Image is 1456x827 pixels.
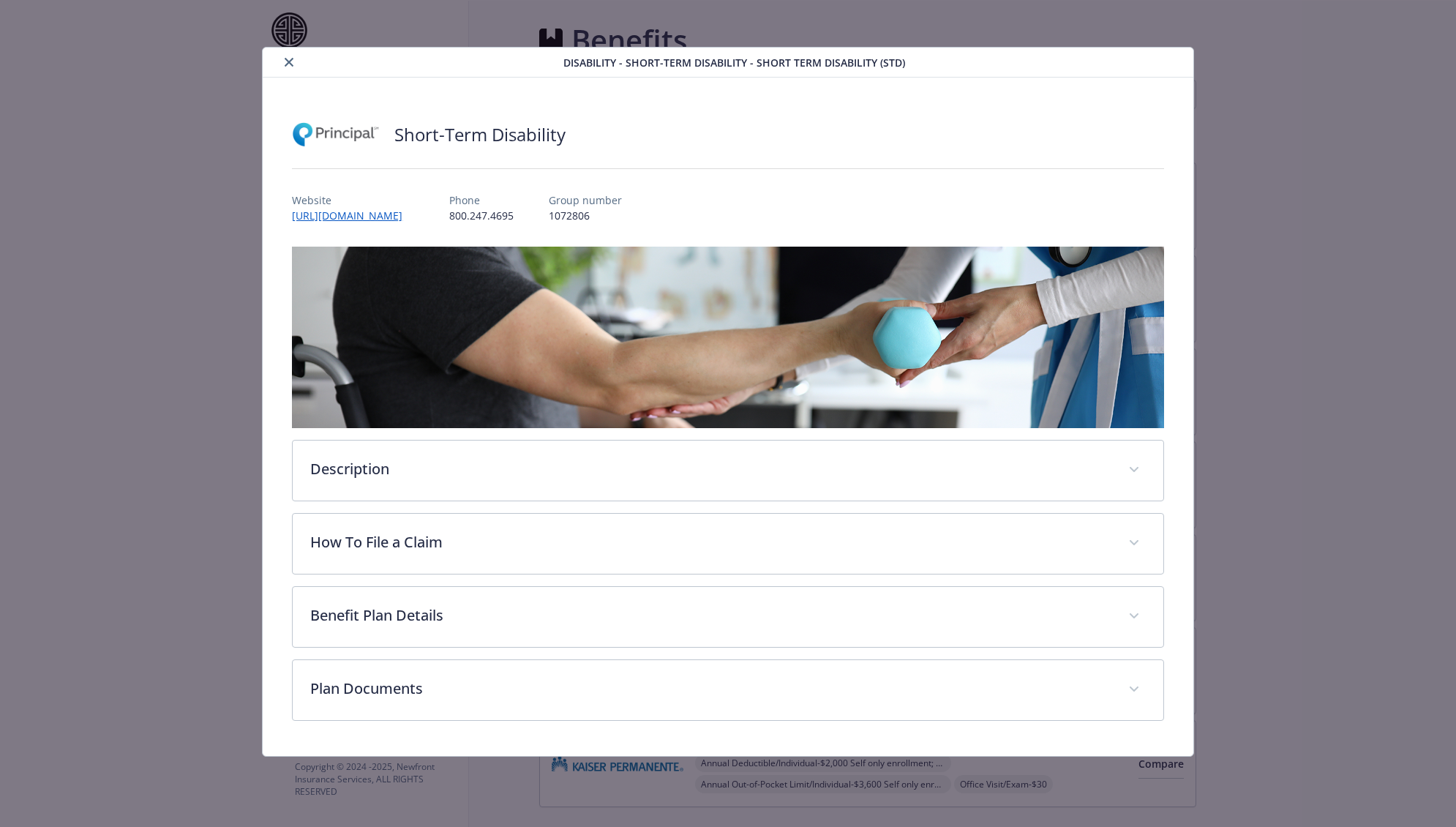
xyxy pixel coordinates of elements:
[449,192,514,208] p: Phone
[292,209,414,222] a: [URL][DOMAIN_NAME]
[280,53,298,71] button: close
[293,587,1163,647] div: Benefit Plan Details
[293,441,1163,501] div: Description
[549,192,622,208] p: Group number
[292,113,380,157] img: Principal Financial Group Inc
[292,192,414,208] p: Website
[394,122,566,147] h2: Short-Term Disability
[449,208,514,223] p: 800.247.4695
[310,458,1111,480] p: Description
[293,514,1163,574] div: How To File a Claim
[563,55,905,70] span: Disability - Short-Term Disability - Short Term Disability (STD)
[146,47,1310,757] div: details for plan Disability - Short-Term Disability - Short Term Disability (STD)
[310,605,1111,626] p: Benefit Plan Details
[292,247,1164,428] img: banner
[549,208,622,223] p: 1072806
[293,660,1163,720] div: Plan Documents
[310,678,1111,700] p: Plan Documents
[310,531,1111,553] p: How To File a Claim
